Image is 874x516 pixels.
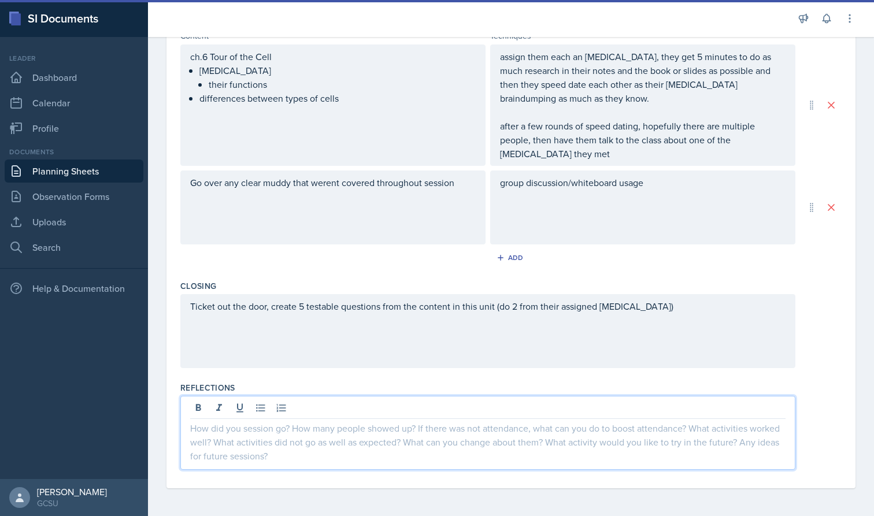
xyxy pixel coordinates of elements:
a: Calendar [5,91,143,114]
div: Help & Documentation [5,277,143,300]
label: Closing [180,280,216,292]
p: group discussion/whiteboard usage [500,176,786,190]
a: Dashboard [5,66,143,89]
a: Planning Sheets [5,159,143,183]
div: GCSU [37,498,107,509]
a: Uploads [5,210,143,233]
p: assign them each an [MEDICAL_DATA], they get 5 minutes to do as much research in their notes and ... [500,50,786,105]
button: Add [492,249,530,266]
p: after a few rounds of speed dating, hopefully there are multiple people, then have them talk to t... [500,119,786,161]
div: Leader [5,53,143,64]
p: Ticket out the door, create 5 testable questions from the content in this unit (do 2 from their a... [190,299,786,313]
p: [MEDICAL_DATA] [199,64,476,77]
a: Profile [5,117,143,140]
a: Observation Forms [5,185,143,208]
a: Search [5,236,143,259]
p: Go over any clear muddy that werent covered throughout session [190,176,476,190]
p: differences between types of cells [199,91,476,105]
label: Reflections [180,382,235,394]
p: their functions [209,77,476,91]
div: Documents [5,147,143,157]
div: Add [499,253,524,262]
p: ch.6 Tour of the Cell [190,50,476,64]
div: [PERSON_NAME] [37,486,107,498]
